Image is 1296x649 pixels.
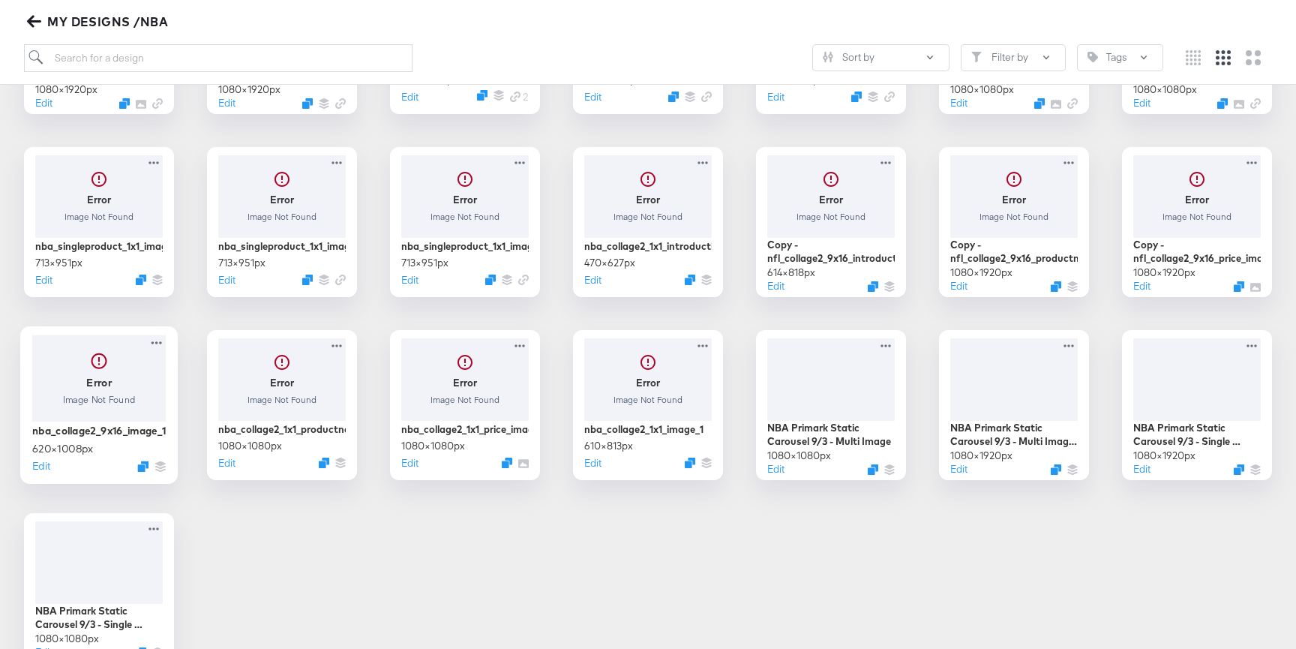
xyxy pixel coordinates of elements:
svg: Link [335,98,346,109]
button: TagTags [1077,44,1163,71]
div: nba_singleproduct_1x1_image_2 [218,239,346,254]
svg: Link [1067,98,1078,109]
div: nba_collage2_1x1_price_image [401,422,529,437]
button: Edit [218,456,235,470]
div: 620 × 1008 px [32,441,94,455]
svg: Duplicate [685,458,695,468]
div: nba_singleproduct_1x1_image_3 [35,239,163,254]
svg: Duplicate [851,92,862,102]
div: nba_singleproduct_1x1_image_1 [401,239,529,254]
button: FilterFilter by [961,44,1066,71]
div: 713 × 951 px [401,256,448,270]
div: ErrorImage Not Foundnba_collage2_9x16_image_1620×1008pxEditDuplicate [20,326,178,484]
button: Edit [767,90,784,104]
div: 1080 × 1080 px [1133,83,1197,97]
span: MY DESIGNS /NBA [30,11,168,32]
div: 1080 × 1920 px [950,449,1012,463]
svg: Duplicate [302,98,313,109]
div: Copy - nfl_collage2_9x16_productname_image [950,238,1078,266]
svg: Sliders [823,52,833,62]
div: NBA Primark Static Carousel 9/3 - Multi Image 9:16 [950,421,1078,449]
svg: Duplicate [302,275,313,285]
div: 470 × 627 px [584,256,635,270]
div: ErrorImage Not Foundnba_collage2_1x1_productname_image1080×1080pxEditDuplicate [207,330,357,480]
button: SlidersSort by [812,44,949,71]
div: Copy - nfl_collage2_9x16_price_image [1133,238,1261,266]
div: NBA Primark Static Carousel 9/3 - Multi Image 9:161080×1920pxEditDuplicate [939,330,1089,480]
div: NBA Primark Static Carousel 9/3 - Single Image [35,604,163,632]
svg: Duplicate [119,98,130,109]
div: ErrorImage Not Foundnba_collage2_1x1_image_1610×813pxEditDuplicate [573,330,723,480]
div: 1080 × 1920 px [218,83,280,97]
button: Edit [1133,462,1150,476]
svg: Duplicate [477,90,487,101]
div: 713 × 951 px [35,256,82,270]
button: Edit [401,90,418,104]
button: Edit [35,273,52,287]
div: nba_collage2_1x1_introduction_image_1 [584,239,712,254]
button: Edit [767,462,784,476]
svg: Link [884,92,895,102]
div: ErrorImage Not Foundnba_singleproduct_1x1_image_2713×951pxEditDuplicate [207,147,357,297]
div: 1080 × 1080 px [950,83,1014,97]
button: Edit [584,90,601,104]
svg: Medium grid [1216,50,1231,65]
div: 614 × 818 px [767,266,815,280]
div: nba_collage2_1x1_productname_image [218,422,346,437]
svg: Link [518,275,529,285]
button: MY DESIGNS /NBA [24,11,174,32]
svg: Duplicate [668,92,679,102]
svg: Tag [1087,52,1098,62]
div: NBA Primark Static Carousel 9/3 - Single Image 9:161080×1920pxEditDuplicate [1122,330,1272,480]
button: Edit [401,456,418,470]
svg: Duplicate [502,458,512,468]
button: Edit [1133,96,1150,110]
div: NBA Primark Static Carousel 9/3 - Single Image 9:16 [1133,421,1261,449]
div: 713 × 951 px [218,256,265,270]
svg: Large grid [1246,50,1261,65]
svg: Duplicate [137,461,148,472]
svg: Duplicate [1234,281,1244,292]
button: Edit [35,96,52,110]
div: ErrorImage Not Foundnba_collage2_1x1_price_image1080×1080pxEditDuplicate [390,330,540,480]
div: ErrorImage Not FoundCopy - nfl_collage2_9x16_price_image1080×1920pxEditDuplicate [1122,147,1272,297]
div: 1080 × 1080 px [218,439,282,453]
svg: Duplicate [1051,464,1061,475]
div: 1080 × 1080 px [35,632,99,646]
svg: Link [335,275,346,285]
button: Edit [950,96,967,110]
svg: Duplicate [1234,464,1244,475]
div: NBA Primark Static Carousel 9/3 - Multi Image [767,421,895,449]
input: Search for a design [24,44,412,72]
svg: Link [510,92,520,102]
div: 610 × 813 px [584,439,633,453]
button: Edit [32,458,50,473]
div: ErrorImage Not Foundnba_singleproduct_1x1_image_3713×951pxEditDuplicate [24,147,174,297]
svg: Link [1250,98,1261,109]
button: Edit [401,273,418,287]
div: ErrorImage Not FoundCopy - nfl_collage2_9x16_productname_image1080×1920pxEditDuplicate [939,147,1089,297]
div: 1080 × 1920 px [1133,449,1195,463]
button: Edit [1133,279,1150,293]
svg: Duplicate [1034,98,1045,109]
button: Edit [218,273,235,287]
svg: Duplicate [485,275,496,285]
button: Edit [584,456,601,470]
button: Edit [584,273,601,287]
div: 1080 × 1920 px [35,83,97,97]
svg: Duplicate [685,275,695,285]
div: 1080 × 1080 px [401,439,465,453]
svg: Duplicate [1051,281,1061,292]
button: Duplicate [319,458,329,468]
svg: Duplicate [1217,98,1228,109]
